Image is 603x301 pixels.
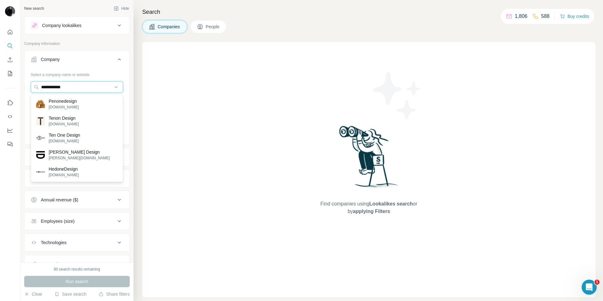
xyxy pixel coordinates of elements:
p: 588 [541,13,550,20]
button: Company lookalikes [24,18,129,33]
div: Company [41,56,60,63]
p: Penonedesign [49,98,79,104]
span: 1 [595,280,600,285]
button: Search [5,40,15,52]
button: Share filters [99,291,130,297]
p: HedoneDesign [49,166,79,172]
span: Lookalikes search [369,201,413,206]
p: Ten One Design [49,132,80,138]
img: Tenon Design [36,117,45,125]
p: 1,806 [515,13,527,20]
div: New search [24,6,44,11]
img: Surfe Illustration - Woman searching with binoculars [336,124,402,194]
div: Company lookalikes [42,22,81,29]
button: Annual revenue ($) [24,192,129,207]
button: Enrich CSV [5,54,15,65]
iframe: Intercom live chat [582,280,597,295]
button: Use Surfe API [5,111,15,122]
span: Find companies using or by [318,200,419,215]
div: Select a company name or website [31,69,123,78]
button: Industry [24,150,129,165]
p: [PERSON_NAME][DOMAIN_NAME] [49,155,110,161]
button: Dashboard [5,125,15,136]
div: Annual revenue ($) [41,197,78,203]
p: [DOMAIN_NAME] [49,172,79,178]
button: Clear [24,291,42,297]
div: Employees (size) [41,218,74,224]
button: Feedback [5,139,15,150]
p: [DOMAIN_NAME] [49,121,79,127]
img: Penonedesign [36,100,45,108]
button: Company [24,52,129,69]
p: [DOMAIN_NAME] [49,104,79,110]
button: HQ location [24,171,129,186]
button: Keywords [24,256,129,271]
p: [DOMAIN_NAME] [49,138,80,144]
button: Save search [54,291,86,297]
img: Ten One Design [36,134,45,142]
img: Zenon Design [36,150,45,159]
button: Quick start [5,26,15,38]
div: Technologies [41,239,67,246]
img: Avatar [5,6,15,16]
span: Companies [158,24,181,30]
img: Surfe Illustration - Stars [369,67,426,124]
div: 90 search results remaining [54,266,100,272]
button: Use Surfe on LinkedIn [5,97,15,108]
button: Hide [109,4,133,13]
div: Keywords [41,261,60,267]
p: Tenon Design [49,115,79,121]
span: applying Filters [353,209,390,214]
span: People [206,24,220,30]
p: Company information [24,41,130,47]
button: Technologies [24,235,129,250]
button: My lists [5,68,15,79]
button: Employees (size) [24,214,129,229]
img: HedoneDesign [36,167,45,176]
p: [PERSON_NAME] Design [49,149,110,155]
h4: Search [142,8,595,16]
button: Buy credits [560,12,589,21]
